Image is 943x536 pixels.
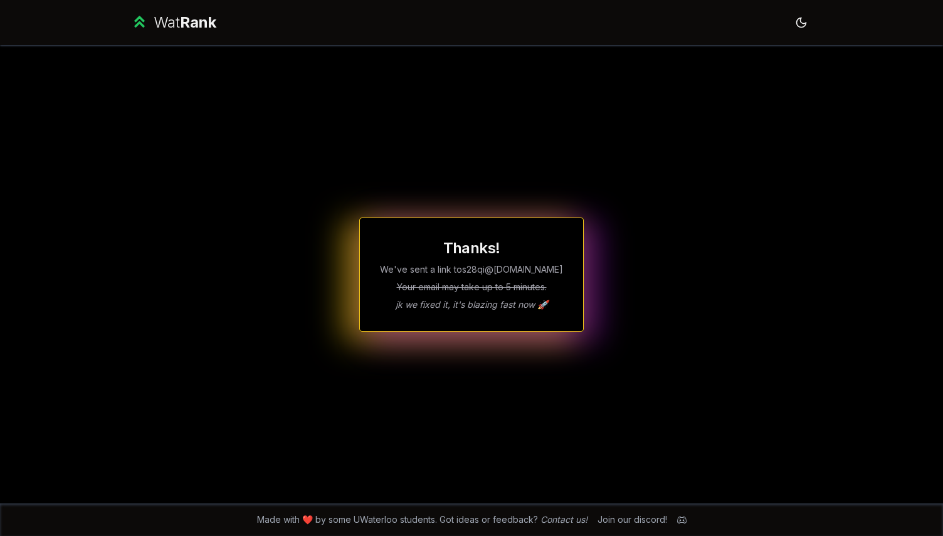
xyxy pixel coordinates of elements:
span: Made with ❤️ by some UWaterloo students. Got ideas or feedback? [257,513,587,526]
a: WatRank [130,13,216,33]
div: Join our discord! [598,513,667,526]
p: We've sent a link to s28qi @[DOMAIN_NAME] [380,263,563,276]
a: Contact us! [540,514,587,525]
div: Wat [154,13,216,33]
span: Rank [180,13,216,31]
h1: Thanks! [380,238,563,258]
p: Your email may take up to 5 minutes. [380,281,563,293]
p: jk we fixed it, it's blazing fast now 🚀 [380,298,563,311]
